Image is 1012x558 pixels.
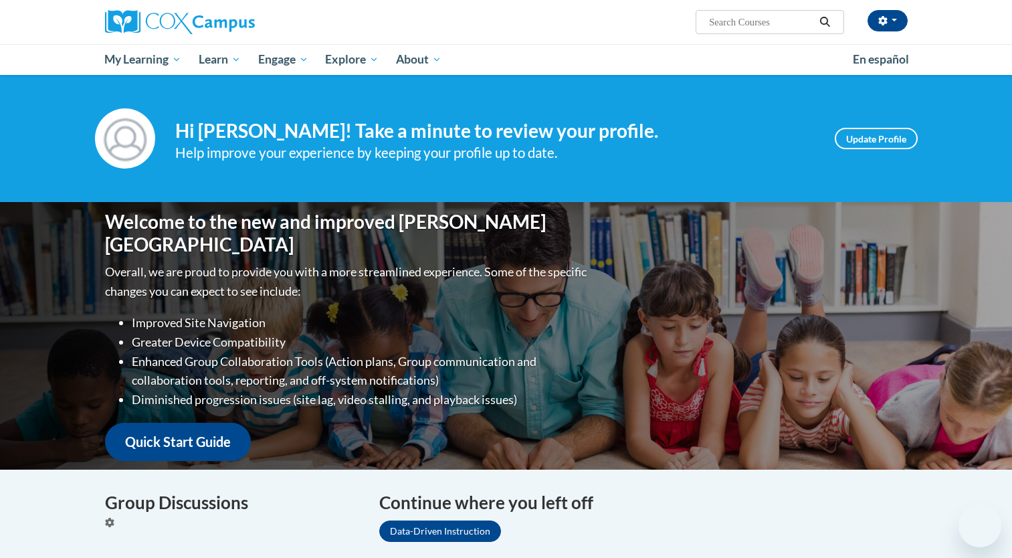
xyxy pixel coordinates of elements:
h4: Group Discussions [105,490,359,516]
a: My Learning [96,44,191,75]
img: Profile Image [95,108,155,169]
li: Improved Site Navigation [132,313,590,333]
h4: Continue where you left off [379,490,908,516]
a: Engage [249,44,317,75]
p: Overall, we are proud to provide you with a more streamlined experience. Some of the specific cha... [105,262,590,301]
div: Help improve your experience by keeping your profile up to date. [175,142,815,164]
li: Diminished progression issues (site lag, video stalling, and playback issues) [132,390,590,409]
a: About [387,44,450,75]
a: En español [844,45,918,74]
button: Account Settings [868,10,908,31]
span: Engage [258,52,308,68]
li: Greater Device Compatibility [132,333,590,352]
h1: Welcome to the new and improved [PERSON_NAME][GEOGRAPHIC_DATA] [105,211,590,256]
a: Data-Driven Instruction [379,521,501,542]
span: About [396,52,441,68]
button: Search [815,14,835,30]
img: Cox Campus [105,10,255,34]
span: Explore [325,52,379,68]
input: Search Courses [708,14,815,30]
span: En español [853,52,909,66]
span: My Learning [104,52,181,68]
div: Main menu [85,44,928,75]
a: Update Profile [835,128,918,149]
h4: Hi [PERSON_NAME]! Take a minute to review your profile. [175,120,815,143]
li: Enhanced Group Collaboration Tools (Action plans, Group communication and collaboration tools, re... [132,352,590,391]
a: Explore [316,44,387,75]
a: Quick Start Guide [105,423,251,461]
a: Cox Campus [105,10,359,34]
a: Learn [190,44,249,75]
span: Learn [199,52,241,68]
iframe: Button to launch messaging window [958,504,1001,547]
